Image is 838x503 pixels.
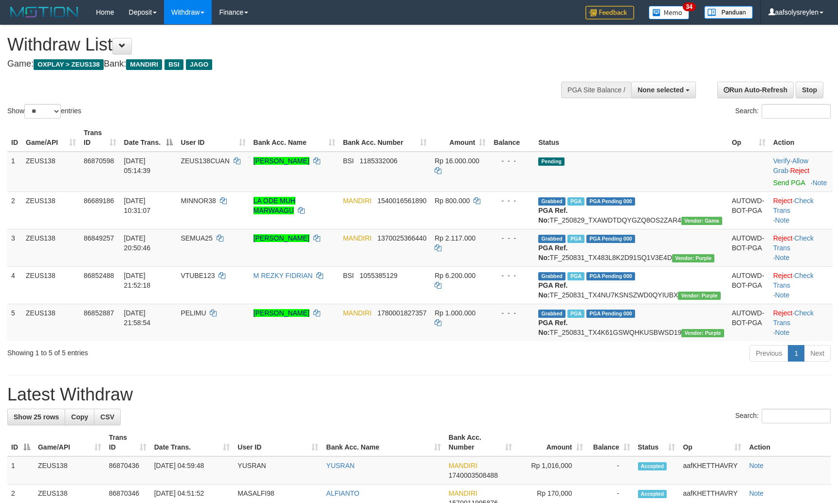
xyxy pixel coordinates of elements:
span: BSI [164,59,183,70]
span: Copy 1780001827357 to clipboard [377,309,426,317]
h4: Game: Bank: [7,59,549,69]
td: ZEUS138 [22,191,80,229]
th: Action [769,124,833,152]
span: [DATE] 21:52:18 [124,272,151,289]
span: 86852488 [84,272,114,279]
th: Date Trans.: activate to sort column descending [120,124,177,152]
select: Showentries [24,104,61,119]
a: Reject [773,234,793,242]
a: Check Trans [773,272,814,289]
td: ZEUS138 [22,152,80,192]
a: [PERSON_NAME] [254,234,310,242]
a: Note [813,179,827,187]
td: ZEUS138 [22,266,80,304]
span: Grabbed [538,235,565,243]
td: ZEUS138 [22,229,80,266]
td: ZEUS138 [34,456,105,485]
a: Run Auto-Refresh [717,82,794,98]
td: 5 [7,304,22,341]
span: Grabbed [538,310,565,318]
a: Verify [773,157,790,165]
span: Marked by aafsolysreylen [567,272,584,280]
div: - - - [493,308,530,318]
span: Vendor URL: https://trx4.1velocity.biz [678,292,720,300]
th: Op: activate to sort column ascending [679,429,745,456]
span: MANDIRI [449,462,477,469]
th: Bank Acc. Number: activate to sort column ascending [339,124,431,152]
span: Copy 1185332006 to clipboard [360,157,398,165]
label: Search: [735,104,831,119]
th: Game/API: activate to sort column ascending [34,429,105,456]
img: Button%20Memo.svg [649,6,690,19]
input: Search: [762,409,831,423]
span: Rp 2.117.000 [435,234,475,242]
td: · · [769,229,833,266]
td: TF_250831_TX483L8K2D91SQ1V3E4D [534,229,728,266]
h1: Withdraw List [7,35,549,54]
td: aafKHETTHAVRY [679,456,745,485]
th: Status: activate to sort column ascending [634,429,679,456]
span: MANDIRI [449,489,477,497]
a: Note [775,291,790,299]
span: Rp 800.000 [435,197,470,205]
img: panduan.png [704,6,753,19]
span: PGA Pending [586,235,635,243]
span: Rp 16.000.000 [435,157,479,165]
td: 1 [7,456,34,485]
th: Status [534,124,728,152]
th: Op: activate to sort column ascending [728,124,769,152]
td: TF_250831_TX4NU7KSNSZWD0QYIUBX [534,266,728,304]
a: Note [749,462,764,469]
td: AUTOWD-BOT-PGA [728,266,769,304]
button: None selected [631,82,696,98]
td: · · [769,266,833,304]
a: LA ODE MUH MARWAAGU [254,197,295,214]
a: 1 [788,345,804,362]
a: Stop [796,82,823,98]
a: Reject [773,197,793,205]
a: Check Trans [773,309,814,327]
th: ID [7,124,22,152]
span: MINNOR38 [181,197,216,205]
a: Reject [790,167,810,174]
div: - - - [493,233,530,243]
td: · · [769,304,833,341]
span: Copy 1740003508488 to clipboard [449,471,498,479]
a: Check Trans [773,197,814,214]
td: - [587,456,634,485]
span: Copy [71,413,88,421]
th: Date Trans.: activate to sort column ascending [150,429,234,456]
span: PELIMU [181,309,206,317]
a: [PERSON_NAME] [254,309,310,317]
span: None selected [638,86,684,94]
span: · [773,157,808,174]
a: [PERSON_NAME] [254,157,310,165]
span: 34 [683,2,696,11]
th: Game/API: activate to sort column ascending [22,124,80,152]
th: User ID: activate to sort column ascending [234,429,322,456]
td: 86870436 [105,456,150,485]
th: Trans ID: activate to sort column ascending [80,124,120,152]
span: Vendor URL: https://trx31.1velocity.biz [681,217,722,225]
a: Previous [749,345,788,362]
td: · · [769,152,833,192]
label: Show entries [7,104,81,119]
span: [DATE] 05:14:39 [124,157,151,174]
th: Trans ID: activate to sort column ascending [105,429,150,456]
td: · · [769,191,833,229]
th: Balance: activate to sort column ascending [587,429,634,456]
span: Accepted [638,490,667,498]
span: Rp 1.000.000 [435,309,475,317]
div: PGA Site Balance / [561,82,631,98]
span: Pending [538,157,565,166]
img: MOTION_logo.png [7,5,81,19]
td: 2 [7,191,22,229]
a: Allow Grab [773,157,808,174]
span: Grabbed [538,197,565,206]
a: Note [775,254,790,261]
th: Amount: activate to sort column ascending [431,124,490,152]
div: Showing 1 to 5 of 5 entries [7,344,342,358]
td: 4 [7,266,22,304]
span: Copy 1540016561890 to clipboard [377,197,426,205]
th: Balance [490,124,534,152]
